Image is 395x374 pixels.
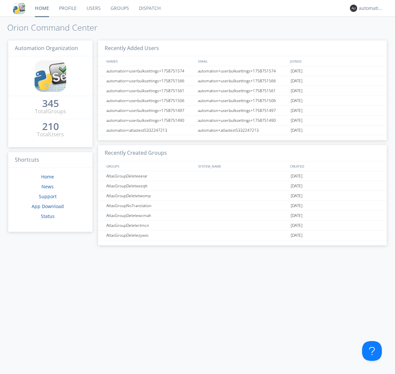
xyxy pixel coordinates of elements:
[105,66,196,76] div: automation+userbulksettings+1758751574
[196,125,289,135] div: automation+atlastest5332247213
[42,123,59,131] a: 210
[98,106,387,116] a: automation+userbulksettings+1758751497automation+userbulksettings+1758751497[DATE]
[98,96,387,106] a: automation+userbulksettings+1758751506automation+userbulksettings+1758751506[DATE]
[35,60,66,92] img: cddb5a64eb264b2086981ab96f4c1ba7
[291,211,303,221] span: [DATE]
[362,341,382,361] iframe: Toggle Customer Support
[98,201,387,211] a: AtlasGroupNoTranslation[DATE]
[291,191,303,201] span: [DATE]
[42,123,59,130] div: 210
[105,230,196,240] div: AtlasGroupDeletezywio
[291,125,303,135] span: [DATE]
[39,193,57,200] a: Support
[196,96,289,105] div: automation+userbulksettings+1758751506
[196,76,289,86] div: automation+userbulksettings+1758751566
[98,40,387,57] h3: Recently Added Users
[41,213,55,219] a: Status
[105,181,196,191] div: AtlasGroupDeleteezqtt
[291,171,303,181] span: [DATE]
[196,66,289,76] div: automation+userbulksettings+1758751574
[288,56,381,66] div: JOINED
[105,221,196,230] div: AtlasGroupDeletertmcn
[291,116,303,125] span: [DATE]
[8,152,92,168] h3: Shortcuts
[197,56,288,66] div: EMAIL
[105,96,196,105] div: automation+userbulksettings+1758751506
[98,145,387,161] h3: Recently Created Groups
[41,183,54,190] a: News
[105,86,196,95] div: automation+userbulksettings+1758751561
[291,96,303,106] span: [DATE]
[98,86,387,96] a: automation+userbulksettings+1758751561automation+userbulksettings+1758751561[DATE]
[15,44,78,52] span: Automation Organization
[196,86,289,95] div: automation+userbulksettings+1758751561
[105,171,196,181] div: AtlasGroupDeleteeeiar
[291,201,303,211] span: [DATE]
[41,174,54,180] a: Home
[291,181,303,191] span: [DATE]
[98,171,387,181] a: AtlasGroupDeleteeeiar[DATE]
[105,116,196,125] div: automation+userbulksettings+1758751490
[98,125,387,135] a: automation+atlastest5332247213automation+atlastest5332247213[DATE]
[98,181,387,191] a: AtlasGroupDeleteezqtt[DATE]
[105,191,196,200] div: AtlasGroupDeletetwomp
[13,2,25,14] img: cddb5a64eb264b2086981ab96f4c1ba7
[291,106,303,116] span: [DATE]
[291,230,303,240] span: [DATE]
[98,76,387,86] a: automation+userbulksettings+1758751566automation+userbulksettings+1758751566[DATE]
[35,108,66,115] div: Total Groups
[98,211,387,221] a: AtlasGroupDeletewcmah[DATE]
[197,161,288,171] div: SYSTEM_NAME
[291,221,303,230] span: [DATE]
[105,125,196,135] div: automation+atlastest5332247213
[288,161,381,171] div: CREATED
[359,5,383,12] div: automation+atlas0004
[350,5,357,12] img: 373638.png
[105,201,196,210] div: AtlasGroupNoTranslation
[105,106,196,115] div: automation+userbulksettings+1758751497
[98,230,387,240] a: AtlasGroupDeletezywio[DATE]
[105,56,195,66] div: NAMES
[37,131,64,138] div: Total Users
[98,191,387,201] a: AtlasGroupDeletetwomp[DATE]
[291,66,303,76] span: [DATE]
[105,211,196,220] div: AtlasGroupDeletewcmah
[98,66,387,76] a: automation+userbulksettings+1758751574automation+userbulksettings+1758751574[DATE]
[32,203,64,209] a: App Download
[98,116,387,125] a: automation+userbulksettings+1758751490automation+userbulksettings+1758751490[DATE]
[105,161,195,171] div: GROUPS
[105,76,196,86] div: automation+userbulksettings+1758751566
[98,221,387,230] a: AtlasGroupDeletertmcn[DATE]
[196,106,289,115] div: automation+userbulksettings+1758751497
[291,86,303,96] span: [DATE]
[196,116,289,125] div: automation+userbulksettings+1758751490
[42,100,59,108] a: 345
[42,100,59,107] div: 345
[291,76,303,86] span: [DATE]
